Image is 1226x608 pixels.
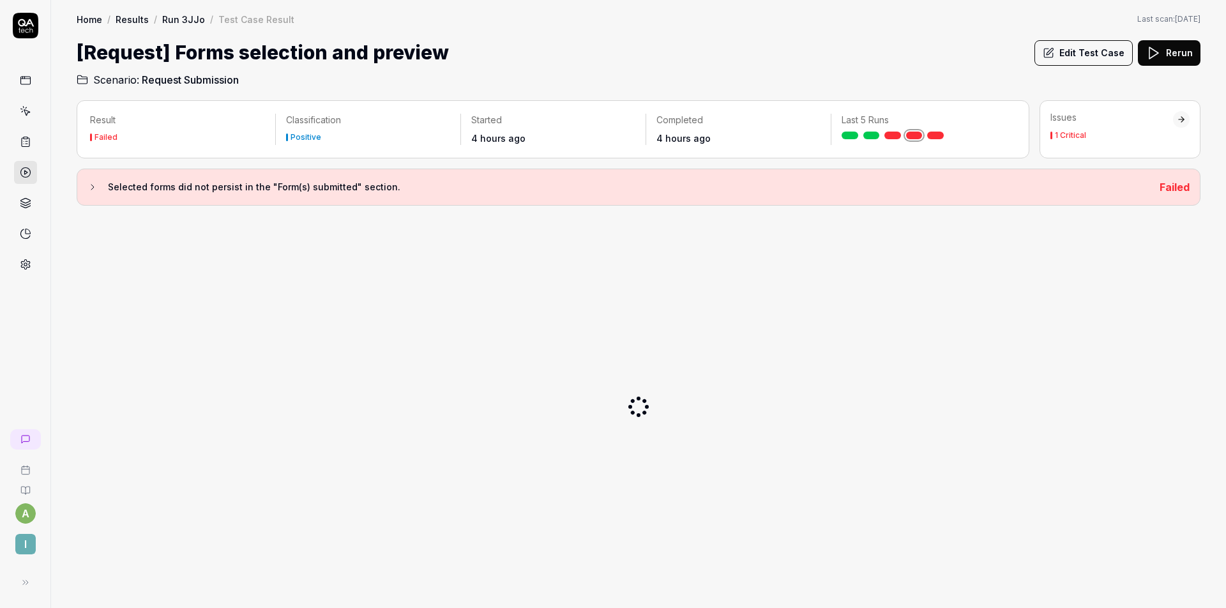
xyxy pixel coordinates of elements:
[291,133,321,141] div: Positive
[656,133,711,144] time: 4 hours ago
[210,13,213,26] div: /
[87,179,1149,195] button: Selected forms did not persist in the "Form(s) submitted" section.
[1175,14,1200,24] time: [DATE]
[842,114,1006,126] p: Last 5 Runs
[162,13,205,26] a: Run 3JJo
[1137,13,1200,25] button: Last scan:[DATE]
[1137,13,1200,25] span: Last scan:
[471,133,526,144] time: 4 hours ago
[5,524,45,557] button: I
[95,133,117,141] div: Failed
[77,13,102,26] a: Home
[108,179,1149,195] h3: Selected forms did not persist in the "Form(s) submitted" section.
[1160,181,1190,194] span: Failed
[91,72,139,87] span: Scenario:
[1055,132,1086,139] div: 1 Critical
[77,72,239,87] a: Scenario:Request Submission
[286,114,450,126] p: Classification
[5,475,45,496] a: Documentation
[154,13,157,26] div: /
[142,72,239,87] span: Request Submission
[116,13,149,26] a: Results
[1050,111,1173,124] div: Issues
[15,503,36,524] button: a
[107,13,110,26] div: /
[471,114,635,126] p: Started
[15,534,36,554] span: I
[1034,40,1133,66] button: Edit Test Case
[90,114,265,126] p: Result
[5,455,45,475] a: Book a call with us
[1138,40,1200,66] button: Rerun
[218,13,294,26] div: Test Case Result
[77,38,449,67] h1: [Request] Forms selection and preview
[656,114,821,126] p: Completed
[10,429,41,450] a: New conversation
